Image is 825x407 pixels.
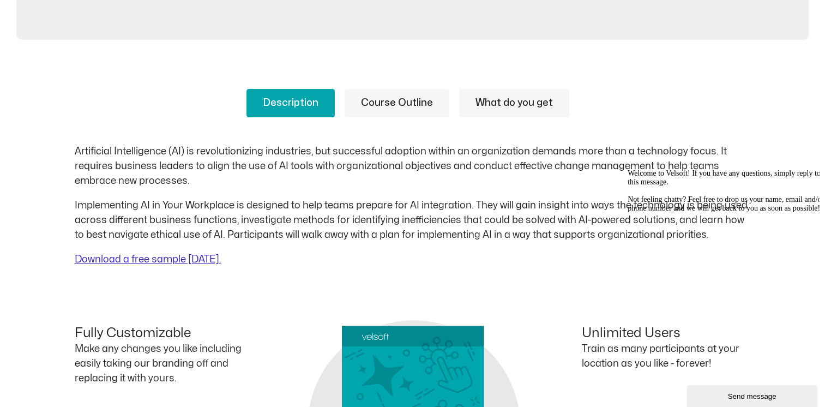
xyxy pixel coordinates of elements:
[75,255,221,264] a: Download a free sample [DATE].
[582,342,751,371] p: Train as many participants at your location as you like - forever!
[687,383,820,407] iframe: chat widget
[75,342,244,386] p: Make any changes you like including easily taking our branding off and replacing it with yours.
[75,198,751,242] p: Implementing AI in Your Workplace is designed to help teams prepare for AI integration. They will...
[459,89,569,117] a: What do you get
[4,4,201,48] div: Welcome to Velsoft! If you have any questions, simply reply to this message.Not feeling chatty? F...
[75,326,244,342] h4: Fully Customizable
[75,144,751,188] p: Artificial Intelligence (AI) is revolutionizing industries, but successful adoption within an org...
[246,89,335,117] a: Description
[582,326,751,342] h4: Unlimited Users
[623,165,820,380] iframe: chat widget
[4,4,201,47] span: Welcome to Velsoft! If you have any questions, simply reply to this message. Not feeling chatty? ...
[345,89,449,117] a: Course Outline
